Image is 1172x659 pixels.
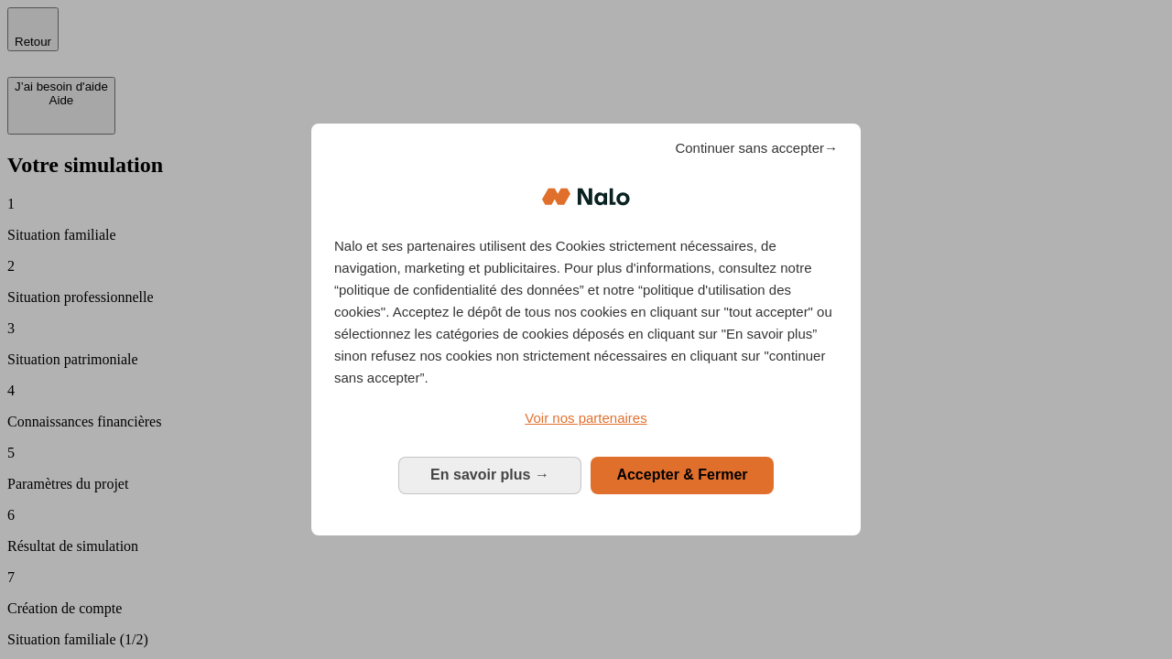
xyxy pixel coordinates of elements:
span: Continuer sans accepter→ [675,137,838,159]
a: Voir nos partenaires [334,407,838,429]
p: Nalo et ses partenaires utilisent des Cookies strictement nécessaires, de navigation, marketing e... [334,235,838,389]
button: En savoir plus: Configurer vos consentements [398,457,581,493]
div: Bienvenue chez Nalo Gestion du consentement [311,124,861,535]
span: En savoir plus → [430,467,549,482]
span: Accepter & Fermer [616,467,747,482]
span: Voir nos partenaires [525,410,646,426]
button: Accepter & Fermer: Accepter notre traitement des données et fermer [591,457,774,493]
img: Logo [542,169,630,224]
